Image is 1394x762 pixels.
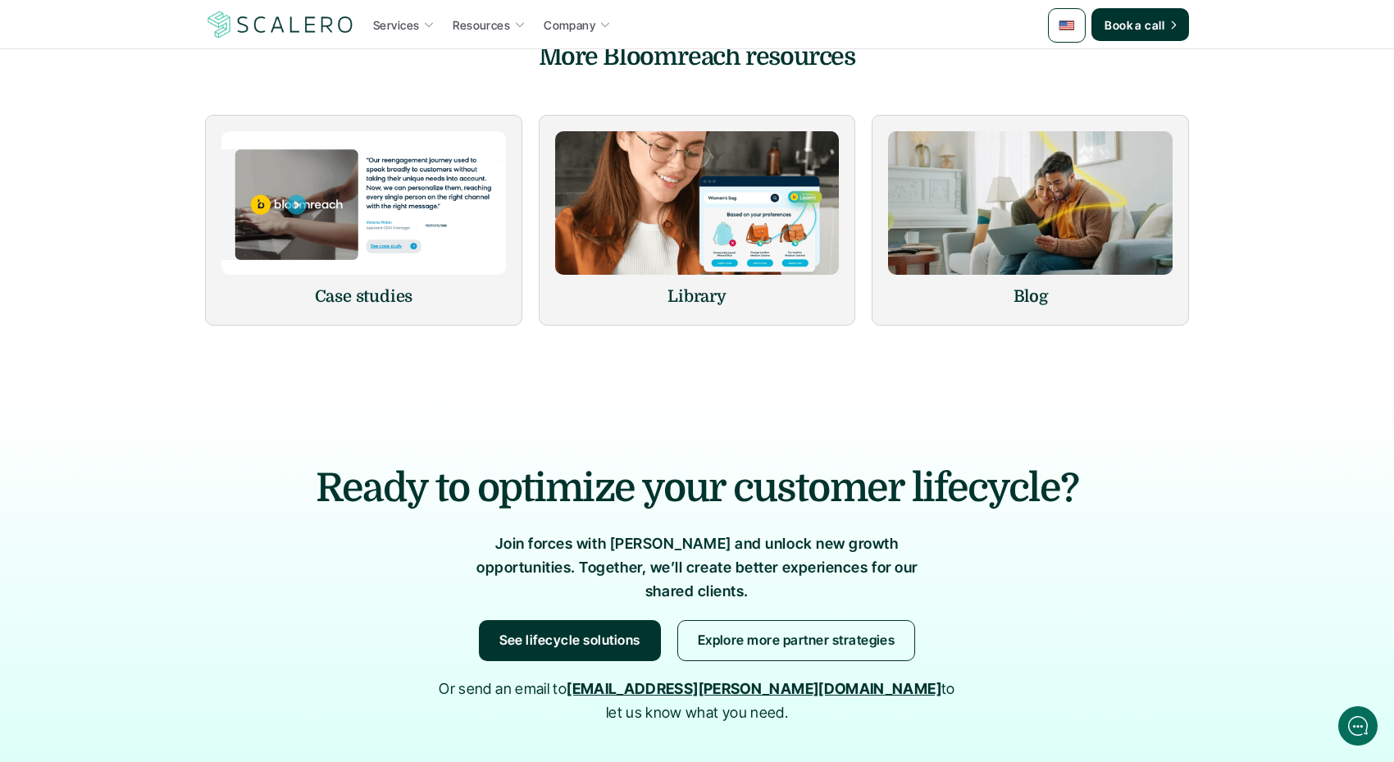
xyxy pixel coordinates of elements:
a: Blog [872,115,1189,326]
p: Company [544,16,595,34]
h6: Blog [896,285,1164,309]
a: Explore more partner strategies [677,620,916,661]
a: Library [539,115,856,326]
p: Book a call [1105,16,1164,34]
p: Or send an email to to let us know what you need. [430,678,963,725]
a: [EMAIL_ADDRESS][PERSON_NAME][DOMAIN_NAME] [567,680,941,697]
p: Resources [453,16,510,34]
h2: Ready to optimize your customer lifecycle? [271,461,1123,516]
h4: More Bloomreach resources [451,39,943,74]
h6: Case studies [230,285,498,309]
a: Case studies [205,115,522,326]
button: New conversation [13,106,315,140]
a: See lifecycle solutions [479,620,661,661]
p: Explore more partner strategies [698,630,895,651]
p: Join forces with [PERSON_NAME] and unlock new growth opportunities. Together, we’ll create better... [467,532,927,603]
img: 🇺🇸 [1059,17,1075,34]
span: We run on Gist [137,573,207,584]
img: Scalero company logotype [205,9,356,40]
span: New conversation [106,116,197,130]
a: Book a call [1091,8,1189,41]
p: See lifecycle solutions [499,630,640,651]
a: Scalero company logotype [205,10,356,39]
p: Services [373,16,419,34]
iframe: gist-messenger-bubble-iframe [1338,706,1378,746]
h6: Library [563,285,831,309]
